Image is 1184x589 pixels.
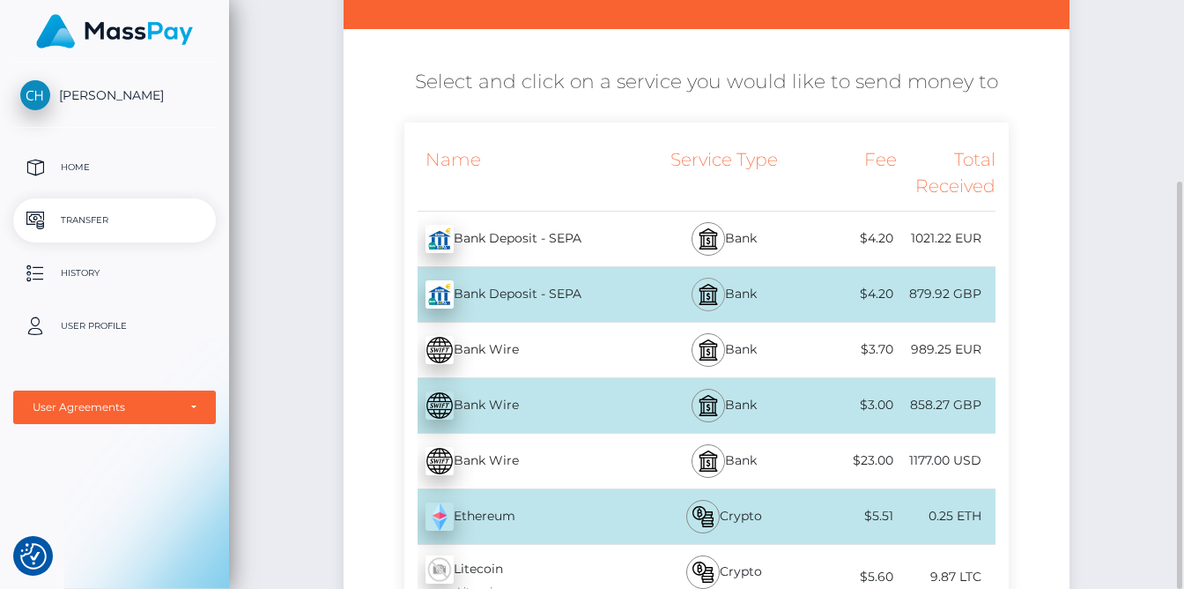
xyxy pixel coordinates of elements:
[798,219,897,258] div: $4.20
[798,330,897,369] div: $3.70
[13,251,216,295] a: History
[651,489,799,544] div: Crypto
[20,154,209,181] p: Home
[404,136,651,211] div: Name
[13,87,216,103] span: [PERSON_NAME]
[897,496,995,536] div: 0.25 ETH
[20,543,47,570] button: Consent Preferences
[651,267,799,322] div: Bank
[698,451,719,472] img: bank.svg
[33,400,177,414] div: User Agreements
[404,214,651,264] div: Bank Deposit - SEPA
[897,441,995,481] div: 1177.00 USD
[698,284,719,305] img: bank.svg
[404,325,651,375] div: Bank Wire
[798,385,897,425] div: $3.00
[651,136,799,211] div: Service Type
[698,228,719,250] img: bank.svg
[36,14,193,48] img: MassPay
[651,434,799,488] div: Bank
[651,378,799,433] div: Bank
[798,441,897,481] div: $23.00
[897,274,995,314] div: 879.92 GBP
[425,280,454,309] img: Z
[20,207,209,234] p: Transfer
[357,69,1055,96] h5: Select and click on a service you would like to send money to
[404,270,651,319] div: Bank Deposit - SEPA
[425,225,454,253] img: Z
[425,555,454,584] img: wMhJQYtZFAryAAAAABJRU5ErkJggg==
[13,198,216,242] a: Transfer
[404,436,651,486] div: Bank Wire
[897,219,995,258] div: 1021.22 EUR
[651,212,799,266] div: Bank
[404,492,651,541] div: Ethereum
[425,503,454,531] img: z+HV+S+XklAdAAAAABJRU5ErkJggg==
[20,543,47,570] img: Revisit consent button
[404,381,651,430] div: Bank Wire
[425,336,454,364] img: E16AAAAAElFTkSuQmCC
[425,447,454,475] img: E16AAAAAElFTkSuQmCC
[13,391,216,424] button: User Agreements
[692,506,714,527] img: bitcoin.svg
[20,260,209,287] p: History
[692,562,714,583] img: bitcoin.svg
[698,339,719,361] img: bank.svg
[897,330,995,369] div: 989.25 EUR
[897,136,995,211] div: Total Received
[698,395,719,416] img: bank.svg
[651,323,799,377] div: Bank
[425,391,454,420] img: E16AAAAAElFTkSuQmCC
[20,313,209,339] p: User Profile
[798,274,897,314] div: $4.20
[13,145,216,190] a: Home
[798,136,897,211] div: Fee
[897,385,995,425] div: 858.27 GBP
[13,304,216,348] a: User Profile
[798,496,897,536] div: $5.51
